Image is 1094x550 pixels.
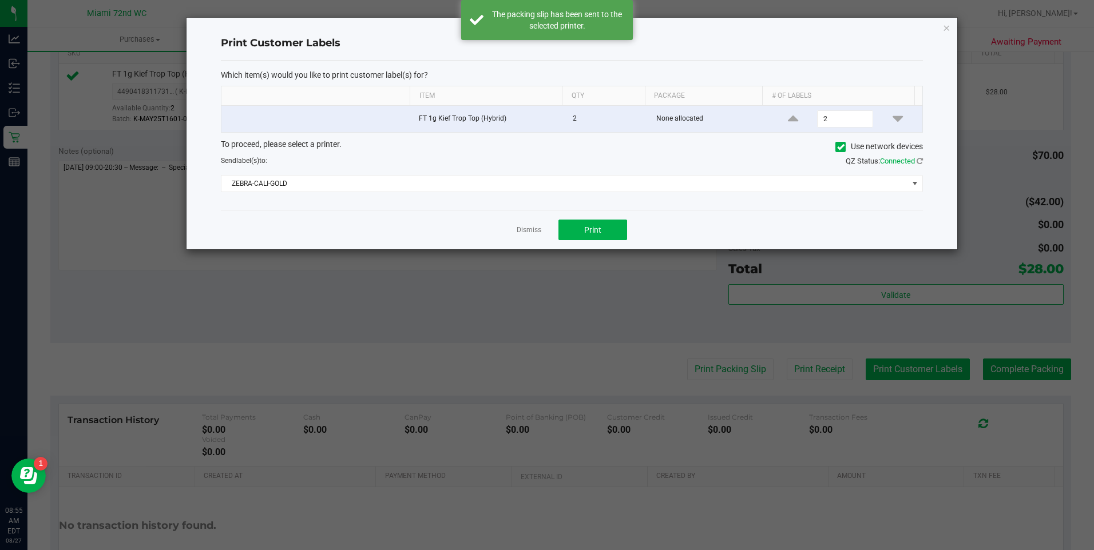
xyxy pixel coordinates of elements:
[562,86,645,106] th: Qty
[221,157,267,165] span: Send to:
[880,157,915,165] span: Connected
[762,86,914,106] th: # of labels
[410,86,562,106] th: Item
[558,220,627,240] button: Print
[835,141,923,153] label: Use network devices
[212,138,932,156] div: To proceed, please select a printer.
[846,157,923,165] span: QZ Status:
[11,459,46,493] iframe: Resource center
[221,176,908,192] span: ZEBRA-CALI-GOLD
[645,86,762,106] th: Package
[221,36,923,51] h4: Print Customer Labels
[649,106,768,132] td: None allocated
[236,157,259,165] span: label(s)
[566,106,649,132] td: 2
[517,225,541,235] a: Dismiss
[34,457,47,471] iframe: Resource center unread badge
[490,9,624,31] div: The packing slip has been sent to the selected printer.
[221,70,923,80] p: Which item(s) would you like to print customer label(s) for?
[412,106,566,132] td: FT 1g Kief Trop Top (Hybrid)
[584,225,601,234] span: Print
